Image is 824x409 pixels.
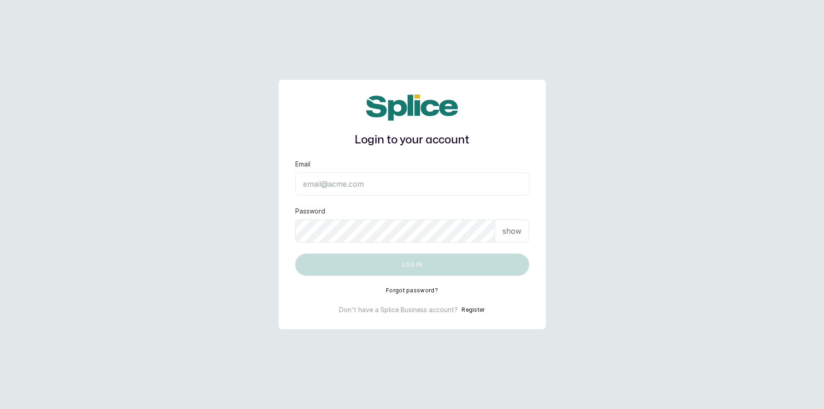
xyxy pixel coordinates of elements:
[462,305,485,314] button: Register
[295,132,529,148] h1: Login to your account
[386,287,438,294] button: Forgot password?
[295,254,529,276] button: Log in
[295,207,325,216] label: Password
[295,160,310,169] label: Email
[503,225,521,237] p: show
[295,172,529,196] input: email@acme.com
[339,305,458,314] p: Don't have a Splice Business account?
